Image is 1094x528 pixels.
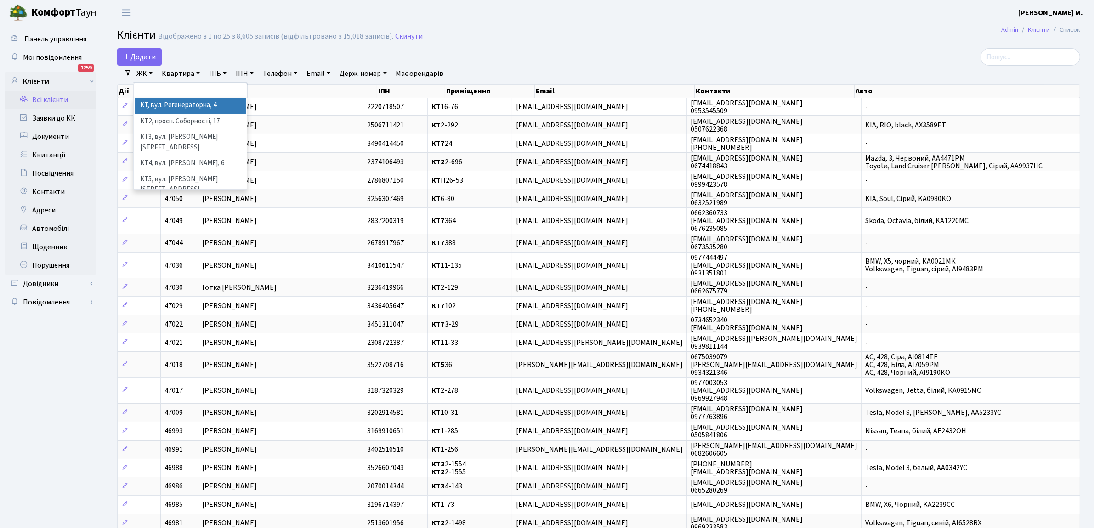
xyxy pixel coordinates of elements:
span: 1-285 [431,426,458,436]
b: КТ [431,102,441,112]
span: [EMAIL_ADDRESS][DOMAIN_NAME] [516,238,628,248]
li: КТ5, вул. [PERSON_NAME][STREET_ADDRESS] [135,172,246,198]
span: 3196714397 [367,500,404,510]
div: 1259 [78,64,94,72]
span: [EMAIL_ADDRESS][DOMAIN_NAME] [516,482,628,492]
b: Комфорт [31,5,75,20]
a: Держ. номер [336,66,390,81]
a: Повідомлення [5,293,96,311]
b: КТ7 [431,238,445,248]
span: [EMAIL_ADDRESS][DOMAIN_NAME] 0977763896 [691,404,803,422]
span: [EMAIL_ADDRESS][DOMAIN_NAME] 0662675779 [691,278,803,296]
span: 47030 [164,282,183,293]
a: Адреси [5,201,96,219]
span: 364 [431,216,456,226]
img: logo.png [9,4,28,22]
span: 2-696 [431,157,462,167]
span: [EMAIL_ADDRESS][DOMAIN_NAME] 0632521989 [691,190,803,208]
span: 10-31 [431,408,458,418]
th: Приміщення [445,85,534,98]
li: КТ4, вул. [PERSON_NAME], 6 [135,155,246,172]
span: [EMAIL_ADDRESS][DOMAIN_NAME] [516,120,628,130]
b: КТ [431,175,441,185]
span: [PERSON_NAME][EMAIL_ADDRESS][DOMAIN_NAME] 0682606605 [691,441,857,459]
b: КТ2 [431,459,445,469]
a: Email [303,66,334,81]
span: [EMAIL_ADDRESS][DOMAIN_NAME] [516,408,628,418]
span: [EMAIL_ADDRESS][DOMAIN_NAME] [516,157,628,167]
span: - [865,238,868,248]
span: 3256307469 [367,194,404,204]
span: - [865,138,868,149]
span: [EMAIL_ADDRESS][PERSON_NAME][DOMAIN_NAME] 0939811144 [691,333,857,351]
span: [PERSON_NAME] [202,319,257,329]
span: [EMAIL_ADDRESS][DOMAIN_NAME] [516,426,628,436]
li: КТ, вул. Регенераторна, 4 [135,98,246,114]
span: [EMAIL_ADDRESS][DOMAIN_NAME] [691,500,803,510]
span: [PERSON_NAME] [202,482,257,492]
span: [EMAIL_ADDRESS][DOMAIN_NAME] [516,138,628,149]
span: 3187320329 [367,385,404,396]
span: 2506711421 [367,120,404,130]
span: BMW, X6, Чорний, KA2239CC [865,500,955,510]
b: КТ7 [431,319,445,329]
span: 2220718507 [367,102,404,112]
span: 4-143 [431,482,462,492]
span: KIA, Soul, Сірий, KA0980KO [865,194,951,204]
span: - [865,482,868,492]
span: [PERSON_NAME] [202,360,257,370]
span: [EMAIL_ADDRESS][DOMAIN_NAME] [PHONE_NUMBER] [691,135,803,153]
li: Список [1050,25,1080,35]
span: 3436405647 [367,301,404,311]
b: КТ [431,500,441,510]
span: [PERSON_NAME] [202,463,257,473]
span: 1-256 [431,445,458,455]
span: 388 [431,238,456,248]
span: 47050 [164,194,183,204]
a: Скинути [395,32,423,41]
span: 3202914581 [367,408,404,418]
b: КТ [431,408,441,418]
span: [EMAIL_ADDRESS][DOMAIN_NAME] 0999423578 [691,172,803,189]
span: 16-76 [431,102,458,112]
span: 3236419966 [367,282,404,293]
span: 46993 [164,426,183,436]
span: Мої повідомлення [23,52,82,63]
th: ПІБ [201,85,377,98]
b: КТ [431,282,441,293]
span: Skoda, Octavia, білий, KA1220MC [865,216,969,226]
span: 0734652340 [EMAIL_ADDRESS][DOMAIN_NAME] [691,315,803,333]
span: 2-1554 2-1555 [431,459,466,477]
span: 0977003053 [EMAIL_ADDRESS][DOMAIN_NAME] 0969927948 [691,378,803,403]
span: 0977444497 [EMAIL_ADDRESS][DOMAIN_NAME] 0931351801 [691,253,803,278]
span: BMW, X5, чорний, КА0021МК Volkswagen, Tiguan, сірий, АІ9483РМ [865,256,983,274]
b: КТ [431,426,441,436]
b: КТ [431,385,441,396]
b: КТ7 [431,216,445,226]
span: Панель управління [24,34,86,44]
a: Контакти [5,183,96,201]
span: [EMAIL_ADDRESS][DOMAIN_NAME] [516,216,628,226]
b: КТ [431,338,441,348]
span: [EMAIL_ADDRESS][DOMAIN_NAME] [516,385,628,396]
a: Квитанції [5,146,96,164]
nav: breadcrumb [987,20,1094,40]
span: - [865,319,868,329]
span: - [865,175,868,185]
span: [EMAIL_ADDRESS][DOMAIN_NAME] [516,282,628,293]
span: 3169910651 [367,426,404,436]
span: - [865,338,868,348]
span: 47044 [164,238,183,248]
input: Пошук... [981,48,1080,66]
span: - [865,282,868,293]
a: Клієнти [1028,25,1050,34]
span: 46988 [164,463,183,473]
th: Авто [855,85,1080,98]
span: Клієнти [117,27,156,43]
a: Мої повідомлення1259 [5,48,96,67]
span: 2070014344 [367,482,404,492]
span: [PERSON_NAME][EMAIL_ADDRESS][DOMAIN_NAME] [516,445,683,455]
span: [EMAIL_ADDRESS][PERSON_NAME][DOMAIN_NAME] [516,338,683,348]
span: [EMAIL_ADDRESS][DOMAIN_NAME] [516,194,628,204]
span: [EMAIL_ADDRESS][DOMAIN_NAME] 0665280269 [691,477,803,495]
